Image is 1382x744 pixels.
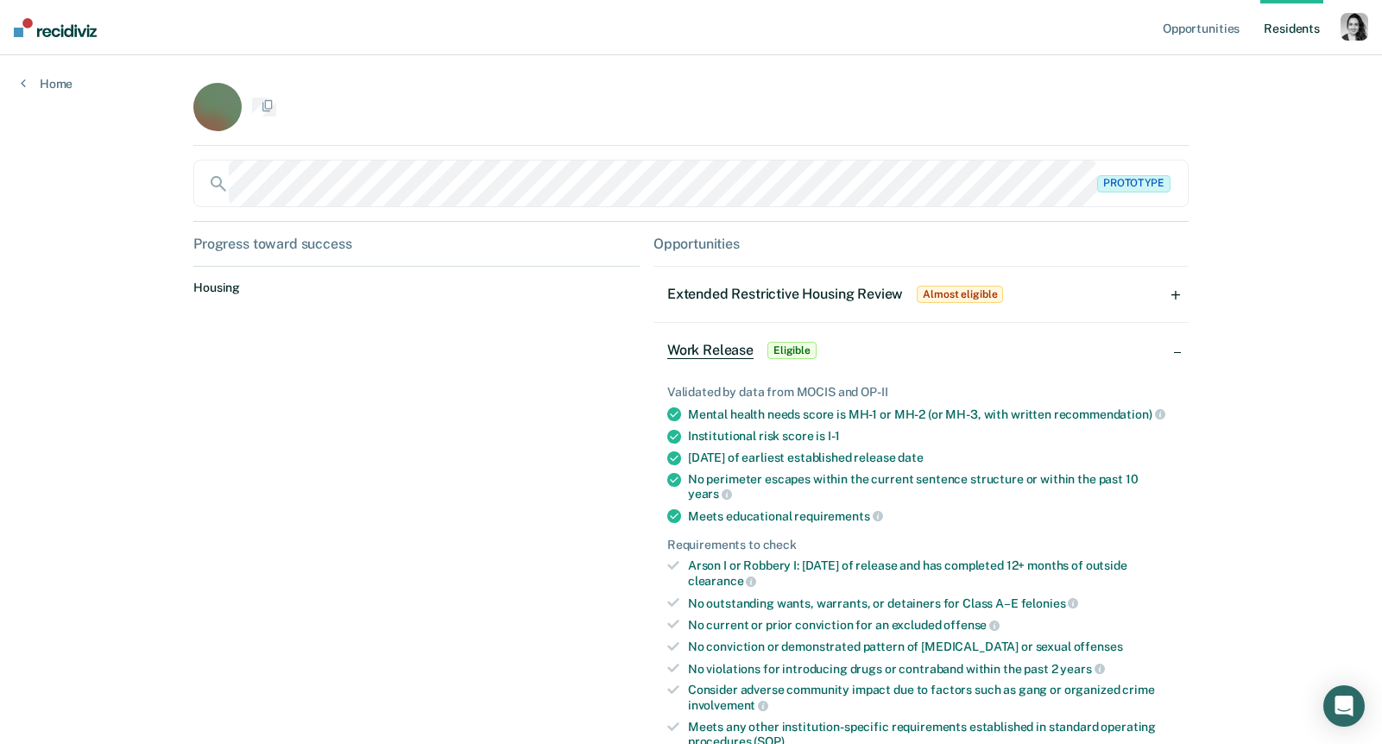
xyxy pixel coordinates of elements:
div: Open Intercom Messenger [1323,685,1365,727]
div: Mental health needs score is MH-1 or MH-2 (or MH-3, with written [688,407,1175,422]
span: I-1 [828,429,840,443]
span: Work Release [667,342,754,359]
a: Home [21,76,73,91]
dt: Housing [193,281,640,295]
div: No violations for introducing drugs or contraband within the past 2 [688,661,1175,677]
span: date [898,451,923,464]
div: Consider adverse community impact due to factors such as gang or organized crime [688,683,1175,712]
div: No perimeter escapes within the current sentence structure or within the past 10 [688,472,1175,501]
span: felonies [1021,596,1079,610]
span: clearance [688,574,757,588]
img: Recidiviz [14,18,97,37]
div: Progress toward success [193,236,640,252]
div: Extended Restrictive Housing ReviewAlmost eligible [653,267,1189,322]
div: Institutional risk score is [688,429,1175,444]
div: No conviction or demonstrated pattern of [MEDICAL_DATA] or sexual [688,640,1175,654]
div: Opportunities [653,236,1189,252]
div: [DATE] of earliest established release [688,451,1175,465]
span: offense [943,618,1000,632]
span: requirements [794,509,882,523]
span: Almost eligible [917,286,1003,303]
span: years [688,487,732,501]
span: years [1060,662,1104,676]
span: involvement [688,698,768,712]
div: Validated by data from MOCIS and OP-II [667,385,1175,400]
span: offenses [1074,640,1123,653]
div: Requirements to check [667,538,1175,552]
div: Work ReleaseEligible [653,323,1189,378]
span: recommendation) [1054,407,1165,421]
div: No outstanding wants, warrants, or detainers for Class A–E [688,596,1175,611]
span: Eligible [767,342,817,359]
span: Extended Restrictive Housing Review [667,286,903,302]
div: Meets educational [688,508,1175,524]
div: Arson I or Robbery I: [DATE] of release and has completed 12+ months of outside [688,558,1175,588]
div: No current or prior conviction for an excluded [688,617,1175,633]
